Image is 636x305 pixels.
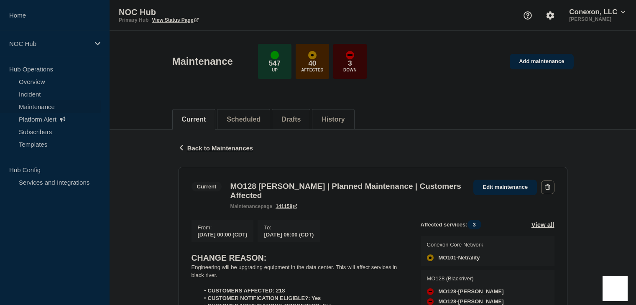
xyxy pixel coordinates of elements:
button: History [322,116,345,123]
a: Add maintenance [510,54,573,69]
p: 3 [348,59,352,68]
p: Up [272,68,278,72]
button: View all [531,220,554,229]
p: Conexon Core Network [427,241,483,248]
a: View Status Page [152,17,198,23]
h1: Maintenance [172,56,233,67]
p: Engineering will be upgrading equipment in the data center. This will affect services in black ri... [192,264,407,279]
span: MO128-[PERSON_NAME] [439,288,504,295]
p: NOC Hub [119,8,286,17]
span: [DATE] 06:00 (CDT) [264,231,314,238]
strong: CUSTOMER NOTIFICATION ELIGIBLE?: Yes [208,295,321,301]
button: Account settings [541,7,559,24]
iframe: Help Scout Beacon - Open [603,276,628,301]
button: Current [182,116,206,123]
strong: CHANGE REASON: [192,253,267,262]
p: NOC Hub [9,40,89,47]
span: 3 [467,220,481,229]
a: 141158 [276,203,297,209]
span: Current [192,182,222,191]
span: MO101-Netrality [439,254,480,261]
p: 547 [269,59,281,68]
div: down [346,51,354,59]
a: Edit maintenance [473,180,537,195]
button: Support [519,7,536,24]
span: [DATE] 00:00 (CDT) [198,231,248,238]
div: down [427,288,434,295]
button: Drafts [281,116,301,123]
span: Affected services: [421,220,485,229]
p: From : [198,224,248,231]
div: down [427,298,434,305]
p: Primary Hub [119,17,148,23]
p: Affected [301,68,323,72]
span: Back to Maintenances [187,145,253,152]
p: MO128 (Blackriver) [427,275,504,282]
button: Conexon, LLC [567,8,627,16]
button: Scheduled [227,116,261,123]
p: To : [264,224,314,231]
div: up [271,51,279,59]
h3: MO128 [PERSON_NAME] | Planned Maintenance | Customers Affected [230,182,465,200]
div: affected [308,51,317,59]
p: Down [343,68,357,72]
strong: CUSTOMERS AFFECTED: 218 [208,287,285,294]
span: maintenance [230,203,261,209]
p: page [230,203,272,209]
div: affected [427,254,434,261]
button: Back to Maintenances [179,145,253,152]
p: 40 [308,59,316,68]
span: MO128-[PERSON_NAME] [439,298,504,305]
p: [PERSON_NAME] [567,16,627,22]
